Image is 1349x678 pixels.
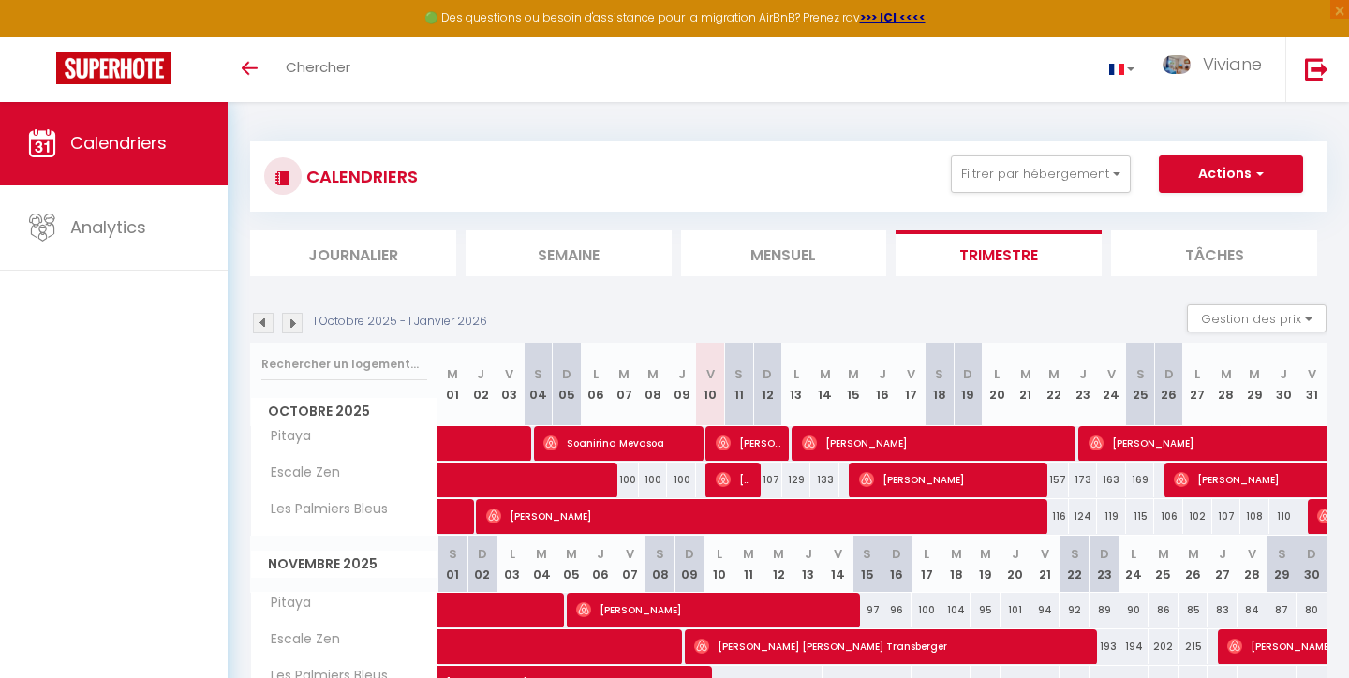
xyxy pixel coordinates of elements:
[626,545,634,563] abbr: V
[716,425,783,461] span: [PERSON_NAME]
[1238,593,1267,627] div: 84
[536,545,547,563] abbr: M
[610,343,639,426] th: 07
[286,57,350,77] span: Chercher
[963,365,972,383] abbr: D
[586,536,616,593] th: 06
[696,343,725,426] th: 10
[1149,629,1179,664] div: 202
[496,343,525,426] th: 03
[1060,593,1090,627] div: 92
[1069,343,1098,426] th: 23
[971,593,1001,627] div: 95
[467,536,497,593] th: 02
[70,215,146,239] span: Analytics
[743,545,754,563] abbr: M
[1158,545,1169,563] abbr: M
[763,365,772,383] abbr: D
[1154,499,1183,534] div: 106
[597,545,604,563] abbr: J
[907,365,915,383] abbr: V
[678,365,686,383] abbr: J
[935,365,943,383] abbr: S
[1212,499,1241,534] div: 107
[478,545,487,563] abbr: D
[467,343,496,426] th: 02
[1305,57,1328,81] img: logout
[1307,545,1316,563] abbr: D
[1179,593,1208,627] div: 85
[882,593,912,627] div: 96
[1163,55,1191,74] img: ...
[438,536,468,593] th: 01
[486,498,1047,534] span: [PERSON_NAME]
[1119,536,1149,593] th: 24
[1001,593,1030,627] div: 101
[1131,545,1136,563] abbr: L
[510,545,515,563] abbr: L
[716,462,754,497] span: [PERSON_NAME]
[254,426,324,447] span: Pitaya
[1267,593,1297,627] div: 87
[867,343,897,426] th: 16
[810,463,839,497] div: 133
[924,545,929,563] abbr: L
[879,365,886,383] abbr: J
[1297,536,1327,593] th: 30
[674,536,704,593] th: 09
[802,425,1073,461] span: [PERSON_NAME]
[1011,343,1040,426] th: 21
[497,536,527,593] th: 03
[1183,499,1212,534] div: 102
[1212,343,1241,426] th: 28
[261,347,427,381] input: Rechercher un logement...
[250,230,456,276] li: Journalier
[753,463,782,497] div: 107
[1187,304,1327,332] button: Gestion des prix
[251,398,437,425] span: Octobre 2025
[1154,343,1183,426] th: 26
[438,343,467,426] th: 01
[1183,343,1212,426] th: 27
[805,545,812,563] abbr: J
[615,536,645,593] th: 07
[897,343,926,426] th: 17
[1040,343,1069,426] th: 22
[254,463,345,483] span: Escale Zen
[1269,499,1298,534] div: 110
[823,536,852,593] th: 14
[912,536,941,593] th: 17
[793,365,799,383] abbr: L
[1048,365,1060,383] abbr: M
[581,343,610,426] th: 06
[859,462,1043,497] span: [PERSON_NAME]
[1297,343,1327,426] th: 31
[810,343,839,426] th: 14
[1280,365,1287,383] abbr: J
[302,155,418,198] h3: CALENDRIERS
[820,365,831,383] abbr: M
[70,131,167,155] span: Calendriers
[734,365,743,383] abbr: S
[704,536,734,593] th: 10
[848,365,859,383] abbr: M
[526,536,556,593] th: 04
[926,343,955,426] th: 18
[1149,536,1179,593] th: 25
[839,343,868,426] th: 15
[1136,365,1145,383] abbr: S
[1100,545,1109,563] abbr: D
[860,9,926,25] a: >>> ICI <<<<
[534,365,542,383] abbr: S
[1001,536,1030,593] th: 20
[505,365,513,383] abbr: V
[272,37,364,102] a: Chercher
[1097,499,1126,534] div: 119
[1249,365,1260,383] abbr: M
[724,343,753,426] th: 11
[1248,545,1256,563] abbr: V
[681,230,887,276] li: Mensuel
[694,628,1081,664] span: [PERSON_NAME] [PERSON_NAME] Transberger
[1090,593,1119,627] div: 89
